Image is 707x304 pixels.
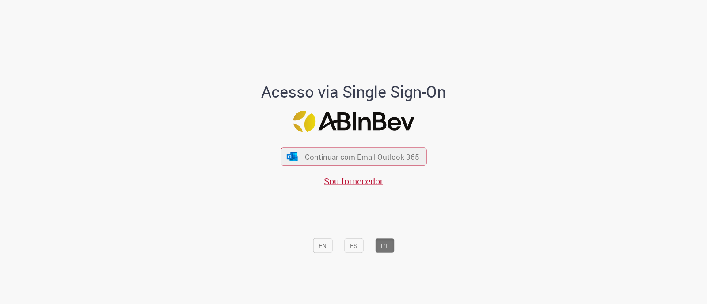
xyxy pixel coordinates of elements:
button: PT [375,238,394,253]
button: EN [313,238,332,253]
img: ícone Azure/Microsoft 360 [286,152,299,161]
a: Sou fornecedor [324,175,383,187]
span: Continuar com Email Outlook 365 [305,152,419,162]
button: ícone Azure/Microsoft 360 Continuar com Email Outlook 365 [281,148,426,166]
img: Logo ABInBev [293,111,414,132]
h1: Acesso via Single Sign-On [231,83,476,100]
button: ES [344,238,363,253]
